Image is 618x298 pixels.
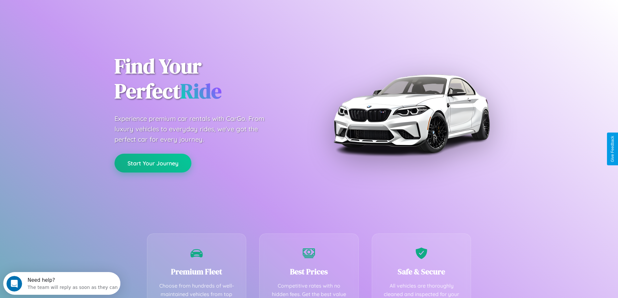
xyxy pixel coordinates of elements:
div: Need help? [24,6,115,11]
h1: Find Your Perfect [115,54,299,104]
h3: Premium Fleet [157,266,236,277]
span: Ride [180,77,222,105]
div: Give Feedback [610,136,615,162]
iframe: Intercom live chat [6,276,22,292]
div: Open Intercom Messenger [3,3,121,20]
div: The team will reply as soon as they can [24,11,115,18]
p: Experience premium car rentals with CarGo. From luxury vehicles to everyday rides, we've got the ... [115,113,277,145]
img: Premium BMW car rental vehicle [330,32,492,195]
iframe: Intercom live chat discovery launcher [3,272,120,295]
h3: Best Prices [269,266,349,277]
h3: Safe & Secure [382,266,461,277]
button: Start Your Journey [115,154,191,173]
